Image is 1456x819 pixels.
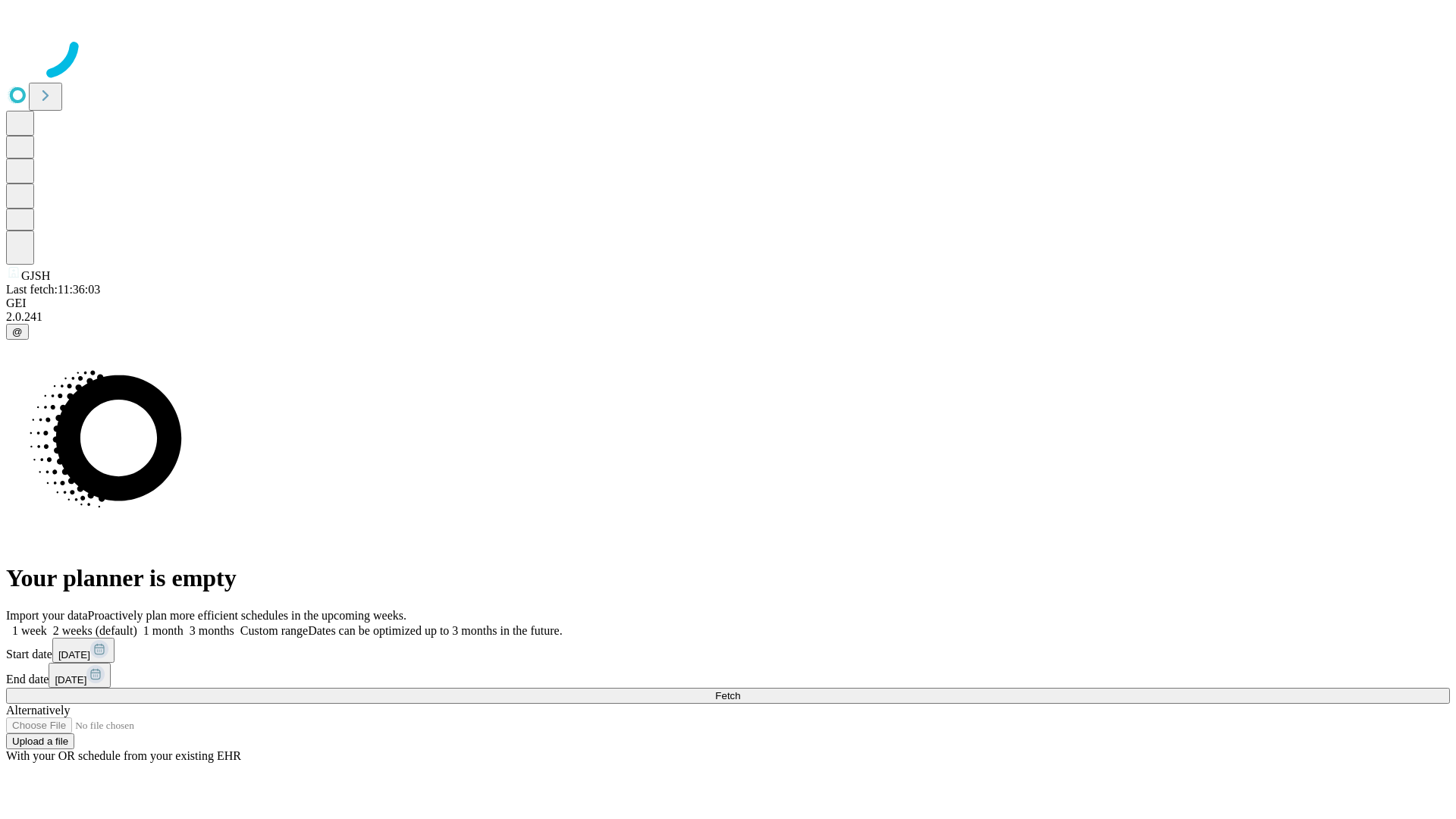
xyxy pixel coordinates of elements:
[6,688,1450,704] button: Fetch
[55,674,86,686] span: [DATE]
[6,749,241,762] span: With your OR schedule from your existing EHR
[6,704,70,717] span: Alternatively
[6,609,88,622] span: Import your data
[6,324,29,340] button: @
[12,326,23,337] span: @
[6,310,1450,324] div: 2.0.241
[143,624,184,637] span: 1 month
[12,624,47,637] span: 1 week
[6,733,74,749] button: Upload a file
[240,624,308,637] span: Custom range
[52,638,115,663] button: [DATE]
[6,297,1450,310] div: GEI
[49,663,111,688] button: [DATE]
[6,638,1450,663] div: Start date
[715,690,740,701] span: Fetch
[58,649,90,661] span: [DATE]
[88,609,406,622] span: Proactively plan more efficient schedules in the upcoming weeks.
[190,624,234,637] span: 3 months
[21,269,50,282] span: GJSH
[308,624,562,637] span: Dates can be optimized up to 3 months in the future.
[6,283,100,296] span: Last fetch: 11:36:03
[6,564,1450,592] h1: Your planner is empty
[53,624,137,637] span: 2 weeks (default)
[6,663,1450,688] div: End date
